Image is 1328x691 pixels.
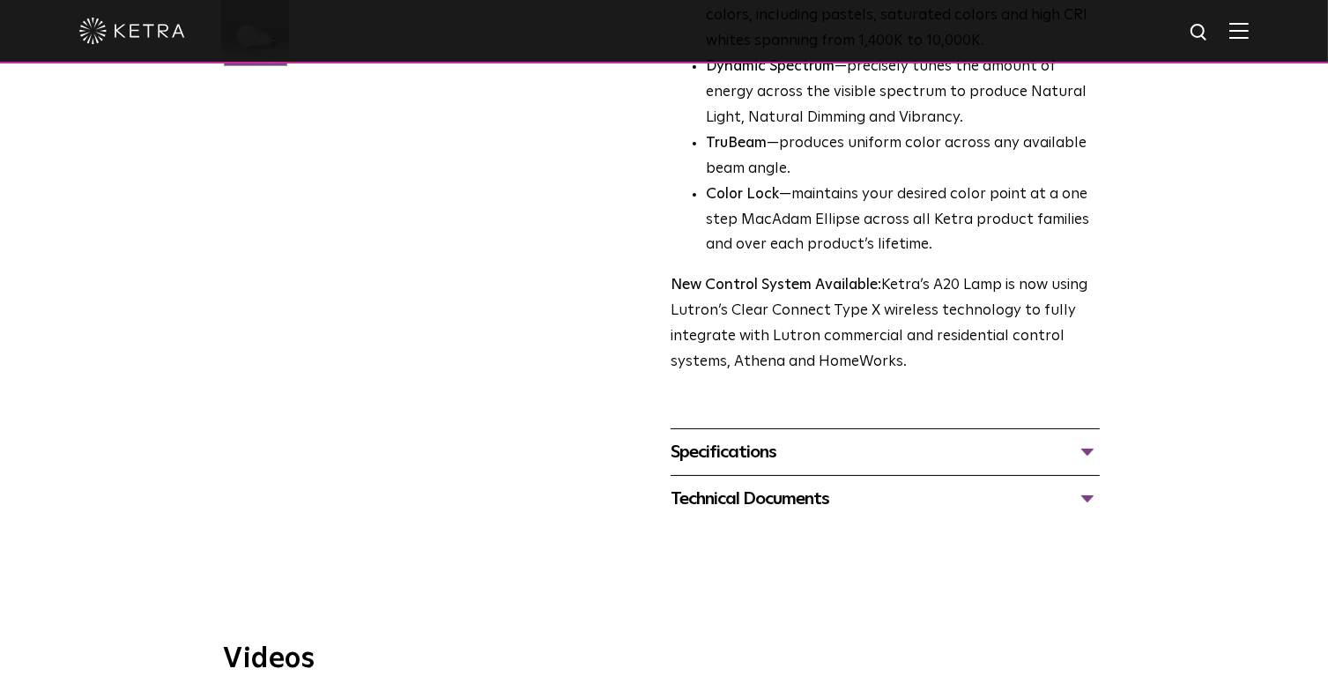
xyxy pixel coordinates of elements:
strong: TruBeam [706,136,767,151]
img: search icon [1189,22,1211,44]
img: Hamburger%20Nav.svg [1229,22,1249,39]
div: Technical Documents [671,485,1100,513]
p: Ketra’s A20 Lamp is now using Lutron’s Clear Connect Type X wireless technology to fully integrat... [671,273,1100,375]
li: —precisely tunes the amount of energy across the visible spectrum to produce Natural Light, Natur... [706,55,1100,131]
img: ketra-logo-2019-white [79,18,185,44]
li: —produces uniform color across any available beam angle. [706,131,1100,182]
strong: Color Lock [706,187,779,202]
strong: New Control System Available: [671,278,881,293]
strong: Dynamic Spectrum [706,59,835,74]
div: Specifications [671,438,1100,466]
li: —maintains your desired color point at a one step MacAdam Ellipse across all Ketra product famili... [706,182,1100,259]
h3: Videos [224,645,1105,673]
